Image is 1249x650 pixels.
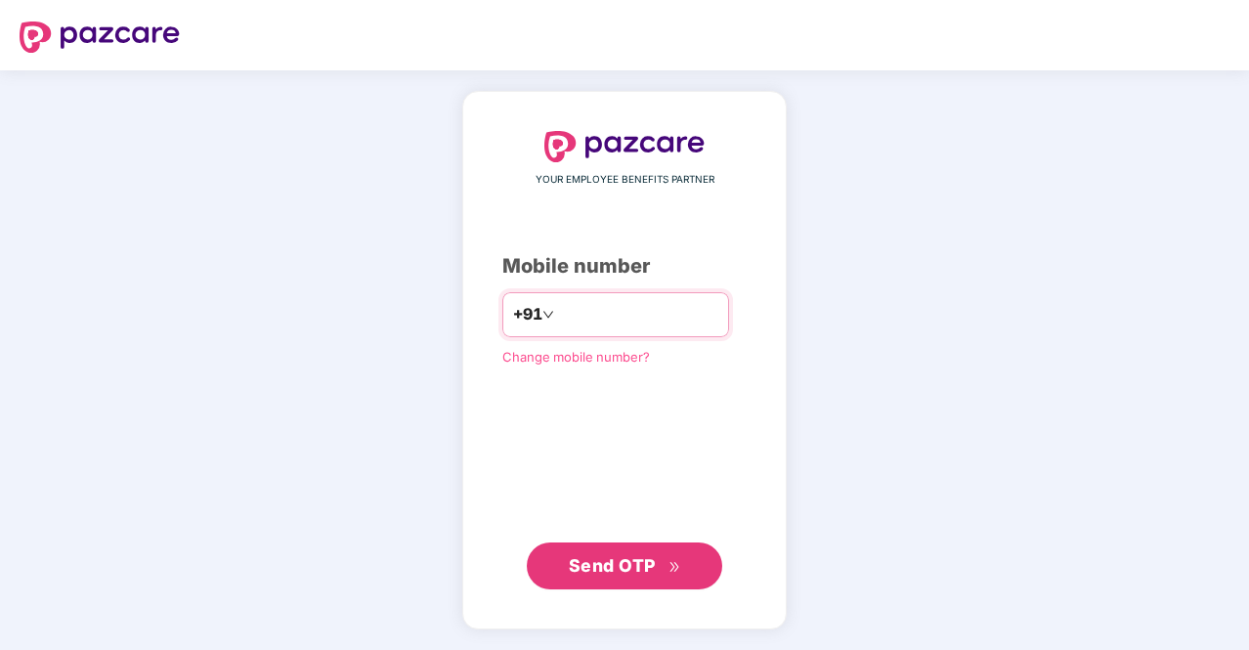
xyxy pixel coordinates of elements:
span: down [542,309,554,321]
span: double-right [668,561,681,574]
button: Send OTPdouble-right [527,542,722,589]
img: logo [20,22,180,53]
a: Change mobile number? [502,349,650,365]
span: Send OTP [569,555,656,576]
span: YOUR EMPLOYEE BENEFITS PARTNER [536,172,714,188]
div: Mobile number [502,251,747,282]
img: logo [544,131,705,162]
span: +91 [513,302,542,326]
